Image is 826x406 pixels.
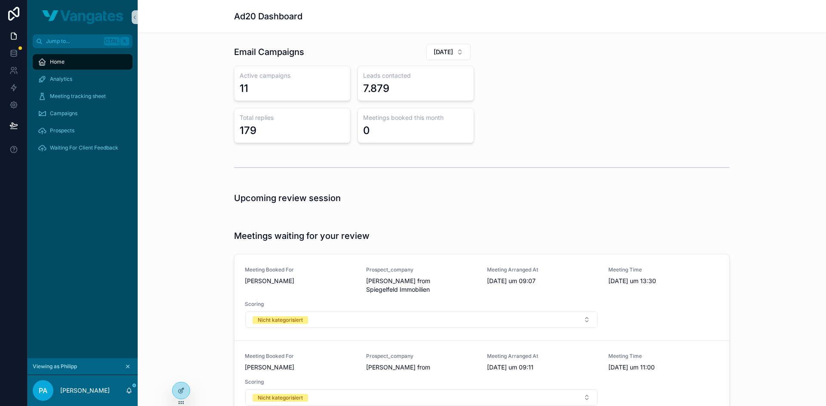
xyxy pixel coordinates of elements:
h3: Total replies [240,113,345,122]
span: [DATE] um 09:07 [487,277,598,285]
span: [DATE] um 11:00 [608,363,719,372]
button: Select Button [245,311,598,328]
span: [DATE] [434,48,453,56]
button: Select Button [426,44,471,60]
span: [PERSON_NAME] [245,277,356,285]
span: [DATE] um 13:30 [608,277,719,285]
div: scrollable content [28,48,138,167]
span: PA [39,385,47,396]
span: Scoring [245,301,598,308]
button: Select Button [245,389,598,406]
div: Nicht kategorisiert [258,394,303,402]
span: Ctrl [104,37,120,46]
h3: Meetings booked this month [363,113,468,122]
span: Meeting Booked For [245,266,356,273]
span: K [121,38,128,45]
a: Home [33,54,133,70]
span: Viewing as Philipp [33,363,77,370]
h1: Email Campaigns [234,46,304,58]
a: Waiting For Client Feedback [33,140,133,156]
p: [PERSON_NAME] [60,386,110,395]
span: Home [50,58,65,65]
span: Campaigns [50,110,77,117]
span: Waiting For Client Feedback [50,144,118,151]
h3: Leads contacted [363,71,468,80]
span: Meeting Time [608,353,719,360]
span: Meeting Arranged At [487,266,598,273]
span: Prospect_company [366,266,477,273]
a: Meeting Booked For[PERSON_NAME]Prospect_company[PERSON_NAME] from Spiegelfeld ImmobilienMeeting A... [234,254,729,340]
a: Meeting tracking sheet [33,89,133,104]
a: Campaigns [33,106,133,121]
button: Jump to...CtrlK [33,34,133,48]
a: Analytics [33,71,133,87]
span: Scoring [245,379,598,385]
div: 0 [363,124,370,137]
div: 11 [240,82,248,95]
span: Meeting Booked For [245,353,356,360]
span: Jump to... [46,38,101,45]
h1: Ad20 Dashboard [234,10,302,22]
span: [PERSON_NAME] from [366,363,477,372]
span: [PERSON_NAME] [245,363,356,372]
span: Prospect_company [366,353,477,360]
h1: Upcoming review session [234,192,341,204]
span: Prospects [50,127,74,134]
span: Meeting Time [608,266,719,273]
span: Analytics [50,76,72,82]
div: 7.879 [363,82,389,95]
h3: Active campaigns [240,71,345,80]
img: App logo [42,10,123,24]
div: Nicht kategorisiert [258,316,303,324]
a: Prospects [33,123,133,138]
h1: Meetings waiting for your review [234,230,370,242]
span: [DATE] um 09:11 [487,363,598,372]
span: Meeting tracking sheet [50,93,106,100]
span: Meeting Arranged At [487,353,598,360]
span: [PERSON_NAME] from Spiegelfeld Immobilien [366,277,477,294]
div: 179 [240,124,256,137]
